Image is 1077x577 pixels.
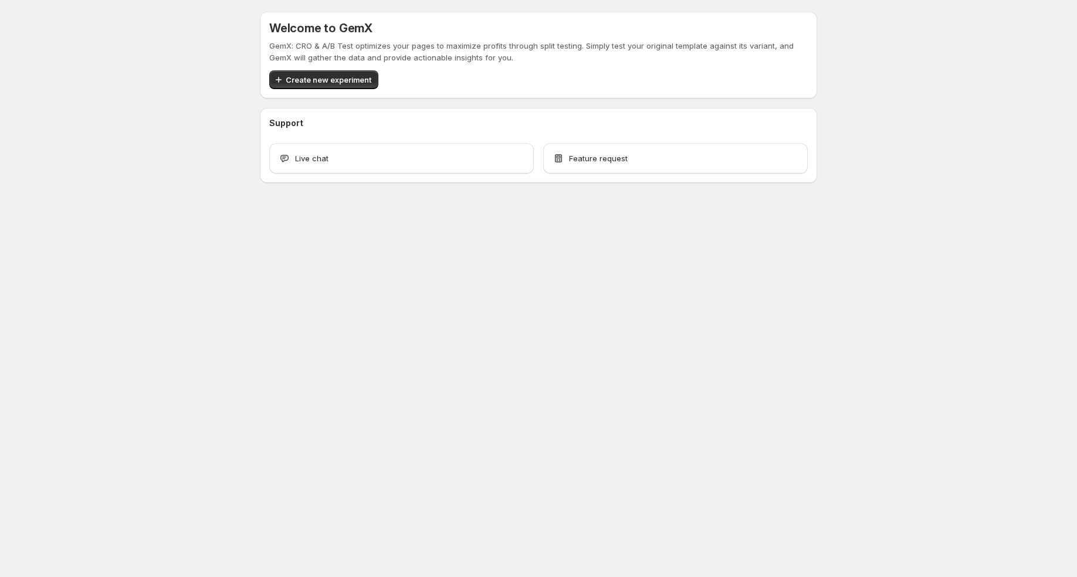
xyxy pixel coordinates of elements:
h3: Support [269,117,303,129]
button: Create new experiment [269,70,378,89]
p: GemX: CRO & A/B Test optimizes your pages to maximize profits through split testing. Simply test ... [269,40,808,63]
h5: Welcome to GemX [269,21,372,35]
span: Feature request [569,152,628,164]
span: Live chat [295,152,328,164]
span: Create new experiment [286,74,371,86]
